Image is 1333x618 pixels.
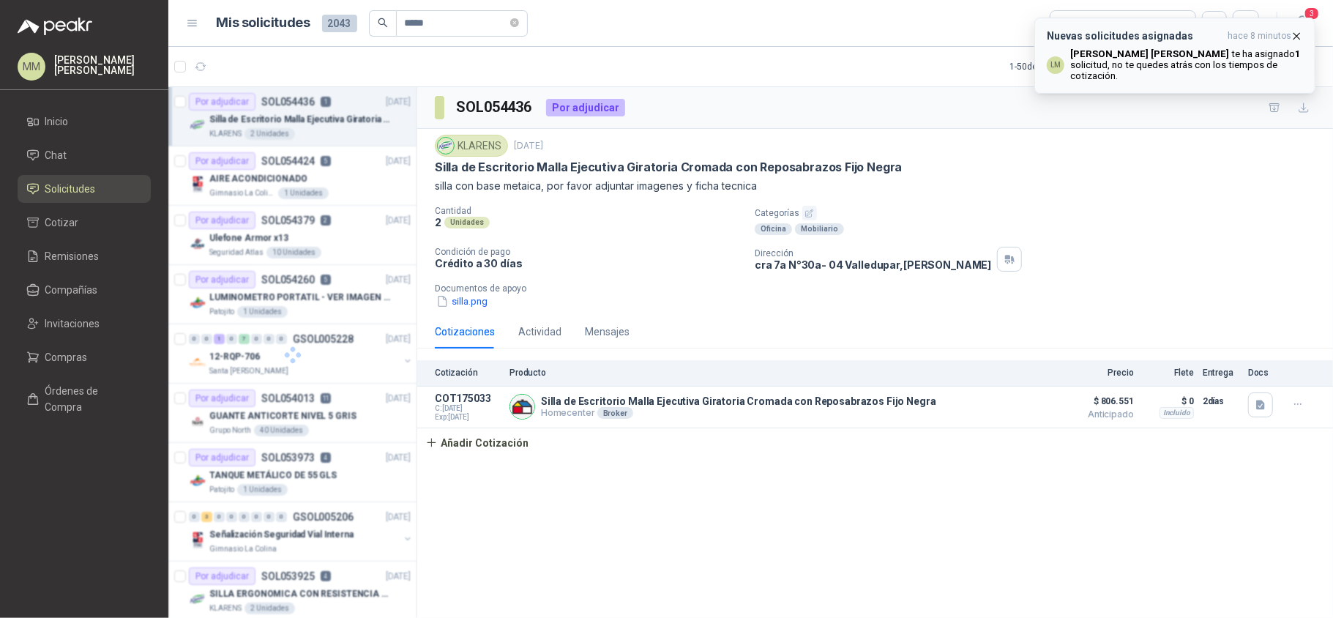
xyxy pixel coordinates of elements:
p: Cantidad [435,206,743,216]
h3: SOL054436 [456,96,534,119]
img: Logo peakr [18,18,92,35]
div: Por adjudicar [546,99,625,116]
a: Cotizar [18,209,151,237]
p: 2 días [1203,392,1239,410]
span: C: [DATE] [435,404,501,413]
a: Órdenes de Compra [18,377,151,421]
span: Compañías [45,282,98,298]
p: $ 0 [1143,392,1194,410]
p: cra 7a N°30a- 04 Valledupar , [PERSON_NAME] [755,258,991,271]
span: Órdenes de Compra [45,383,137,415]
p: Categorías [755,206,1327,220]
div: Incluido [1160,407,1194,419]
button: silla.png [435,294,489,309]
button: 3 [1289,10,1315,37]
div: 7 seleccionadas [1059,15,1138,31]
div: Unidades [444,217,490,228]
span: close-circle [510,18,519,27]
span: search [378,18,388,28]
a: Compañías [18,276,151,304]
p: [PERSON_NAME] [PERSON_NAME] [54,55,151,75]
span: Invitaciones [45,316,100,332]
span: 2043 [322,15,357,32]
img: Company Logo [510,395,534,419]
p: Homecenter [541,407,936,419]
a: Inicio [18,108,151,135]
span: Anticipado [1061,410,1134,419]
p: Condición de pago [435,247,743,257]
b: [PERSON_NAME] [PERSON_NAME] [1070,48,1229,59]
span: Remisiones [45,248,100,264]
div: Mobiliario [795,223,844,235]
p: Docs [1248,368,1277,378]
div: LM [1047,56,1064,74]
p: COT175033 [435,392,501,404]
p: Silla de Escritorio Malla Ejecutiva Giratoria Cromada con Reposabrazos Fijo Negra [541,395,936,407]
a: Compras [18,343,151,371]
div: Mensajes [585,324,630,340]
a: Remisiones [18,242,151,270]
div: Actividad [518,324,561,340]
div: Cotizaciones [435,324,495,340]
p: Precio [1061,368,1134,378]
p: Entrega [1203,368,1239,378]
a: Solicitudes [18,175,151,203]
span: $ 806.551 [1061,392,1134,410]
p: Flete [1143,368,1194,378]
span: Solicitudes [45,181,96,197]
span: Compras [45,349,88,365]
div: MM [18,53,45,81]
button: Nuevas solicitudes asignadashace 8 minutos LM[PERSON_NAME] [PERSON_NAME] te ha asignado1 solicitu... [1034,18,1315,94]
span: Chat [45,147,67,163]
p: 2 [435,216,441,228]
button: Añadir Cotización [417,428,537,458]
span: hace 8 minutos [1228,30,1291,42]
h3: Nuevas solicitudes asignadas [1047,30,1222,42]
div: KLARENS [435,135,508,157]
p: Crédito a 30 días [435,257,743,269]
span: Cotizar [45,215,79,231]
p: te ha asignado solicitud , no te quedes atrás con los tiempos de cotización. [1070,48,1303,81]
h1: Mis solicitudes [217,12,310,34]
a: Invitaciones [18,310,151,338]
div: 1 - 50 de 835 [1009,55,1099,78]
p: Documentos de apoyo [435,283,1327,294]
span: 3 [1304,7,1320,21]
span: Inicio [45,113,69,130]
p: Dirección [755,248,991,258]
a: Chat [18,141,151,169]
div: Broker [597,407,633,419]
span: close-circle [510,16,519,30]
span: Exp: [DATE] [435,413,501,422]
b: 1 [1295,48,1301,59]
p: Producto [509,368,1052,378]
img: Company Logo [438,138,454,154]
p: [DATE] [514,139,543,153]
p: Silla de Escritorio Malla Ejecutiva Giratoria Cromada con Reposabrazos Fijo Negra [435,160,902,175]
p: Cotización [435,368,501,378]
div: Oficina [755,223,792,235]
p: silla con base metaica, por favor adjuntar imagenes y ficha tecnica [435,178,1315,194]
